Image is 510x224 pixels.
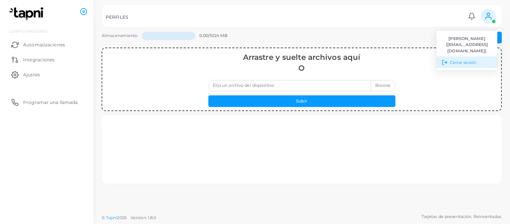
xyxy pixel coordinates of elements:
[7,7,48,21] img: logo
[6,52,88,67] a: Integraciones
[9,29,47,33] font: Configuraciones
[106,15,128,20] font: PERFILES
[117,215,126,220] font: 2025
[422,214,502,219] font: Tarjetas de presentación. Reinventadas.
[23,99,78,105] font: Programar una llamada
[243,53,360,62] font: Arrastre y suelte archivos aquí
[298,64,305,73] font: O
[23,42,65,47] font: Automatizaciones
[23,57,55,62] font: Integraciones
[199,33,227,38] font: 0.00/1024 MB
[6,67,88,82] a: Ajustes
[296,98,307,104] font: Subir
[23,72,40,77] font: Ajustes
[208,95,395,107] button: Subir
[106,215,117,220] a: Tapni
[102,215,105,220] font: ©
[131,215,156,220] font: Versión: 1.8.0
[6,95,88,110] a: Programar una llamada
[6,37,88,52] a: Automatizaciones
[102,33,138,38] font: Almacenamiento
[450,60,476,65] font: Cerrar sesión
